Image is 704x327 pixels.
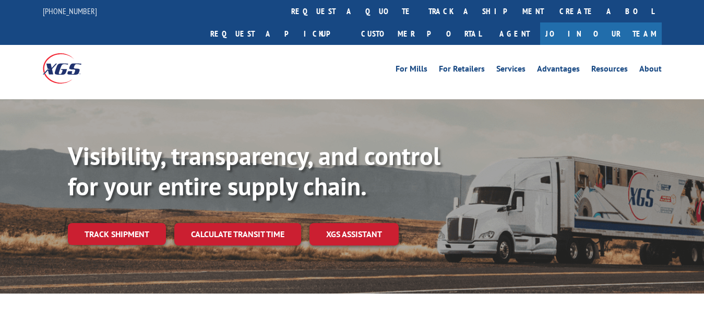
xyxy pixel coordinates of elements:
a: Calculate transit time [174,223,301,246]
a: About [639,65,662,76]
a: Services [496,65,526,76]
a: For Mills [396,65,427,76]
a: Track shipment [68,223,166,245]
a: XGS ASSISTANT [309,223,399,246]
a: Agent [489,22,540,45]
a: For Retailers [439,65,485,76]
a: Resources [591,65,628,76]
a: Join Our Team [540,22,662,45]
a: Customer Portal [353,22,489,45]
a: [PHONE_NUMBER] [43,6,97,16]
a: Request a pickup [202,22,353,45]
b: Visibility, transparency, and control for your entire supply chain. [68,139,440,202]
a: Advantages [537,65,580,76]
